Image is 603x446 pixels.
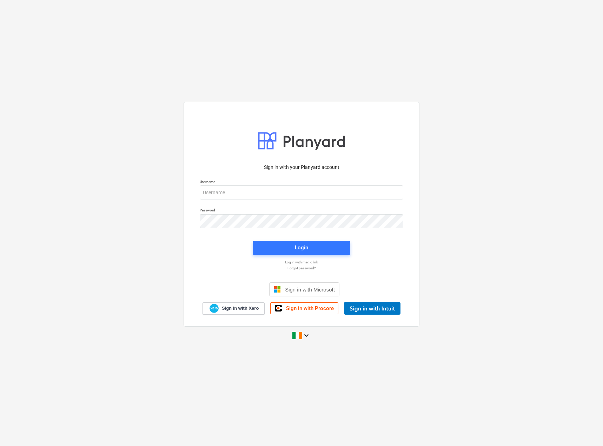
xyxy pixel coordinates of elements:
[200,164,403,171] p: Sign in with your Planyard account
[302,331,311,340] i: keyboard_arrow_down
[222,305,259,311] span: Sign in with Xero
[253,241,350,255] button: Login
[196,260,407,264] a: Log in with magic link
[200,179,403,185] p: Username
[295,243,308,252] div: Login
[203,302,265,315] a: Sign in with Xero
[200,208,403,214] p: Password
[285,287,335,293] span: Sign in with Microsoft
[274,286,281,293] img: Microsoft logo
[196,266,407,270] a: Forgot password?
[210,304,219,313] img: Xero logo
[286,305,334,311] span: Sign in with Procore
[270,302,338,314] a: Sign in with Procore
[200,185,403,199] input: Username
